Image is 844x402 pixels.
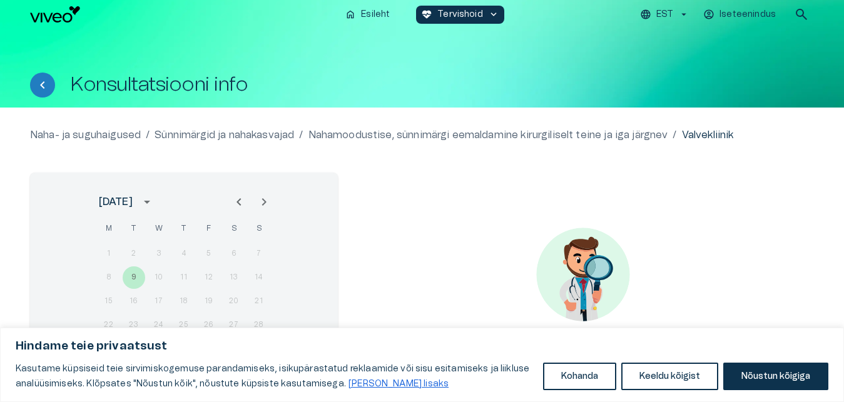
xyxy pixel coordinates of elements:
[252,189,277,214] button: Next month
[155,128,294,143] a: Sünnimärgid ja nahakasvajad
[16,361,534,391] p: Kasutame küpsiseid teie sirvimiskogemuse parandamiseks, isikupärastatud reklaamide või sisu esita...
[99,194,133,209] div: [DATE]
[16,339,828,354] p: Hindame teie privaatsust
[173,216,195,241] span: Thursday
[64,10,83,20] span: Help
[30,6,335,23] a: Navigate to homepage
[361,8,390,21] p: Esileht
[308,128,668,143] a: Nahamoodustise, sünnimärgi eemaldamine kirurgiliselt teine ja iga järgnev
[794,7,809,22] span: search
[536,228,630,321] img: No content
[299,128,303,143] p: /
[123,216,145,241] span: Tuesday
[98,216,120,241] span: Monday
[719,8,776,21] p: Iseteenindus
[248,216,270,241] span: Sunday
[682,128,734,143] p: Valvekliinik
[348,379,449,389] a: Loe lisaks
[701,6,779,24] button: Iseteenindus
[656,8,673,21] p: EST
[723,363,828,390] button: Nõustun kõigiga
[673,128,676,143] p: /
[30,73,55,98] button: Tagasi
[543,363,616,390] button: Kohanda
[198,216,220,241] span: Friday
[148,216,170,241] span: Wednesday
[70,74,248,96] h1: Konsultatsiooni info
[437,8,483,21] p: Tervishoid
[421,9,432,20] span: ecg_heart
[488,9,499,20] span: keyboard_arrow_down
[223,216,245,241] span: Saturday
[638,6,691,24] button: EST
[30,6,80,23] img: Viveo logo
[136,191,158,213] button: calendar view is open, switch to year view
[345,9,356,20] span: home
[789,2,814,27] button: open search modal
[340,6,396,24] button: homeEsileht
[621,363,718,390] button: Keeldu kõigist
[416,6,504,24] button: ecg_heartTervishoidkeyboard_arrow_down
[30,128,141,143] a: Naha- ja suguhaigused
[146,128,150,143] p: /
